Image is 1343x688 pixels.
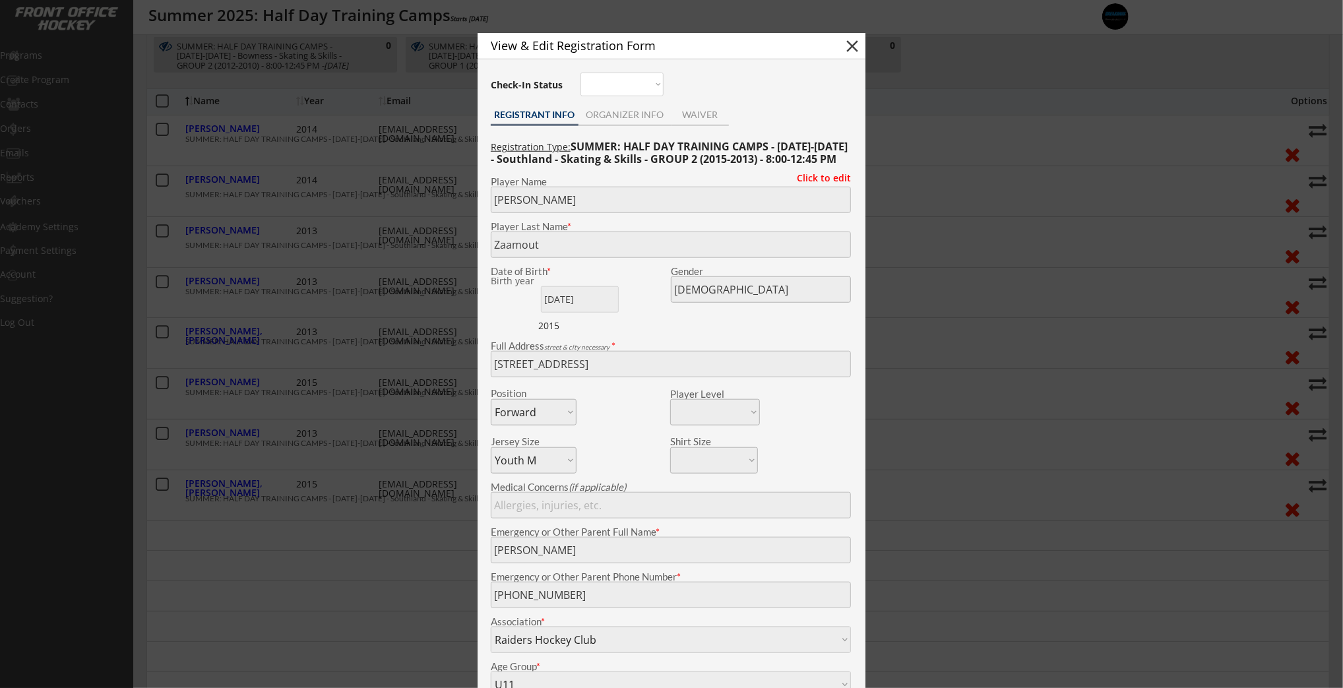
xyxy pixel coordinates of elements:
[491,437,559,447] div: Jersey Size
[491,492,851,518] input: Allergies, injuries, etc.
[491,351,851,377] input: Street, City, Province/State
[491,141,571,153] u: Registration Type:
[491,139,850,166] strong: SUMMER: HALF DAY TRAINING CAMPS - [DATE]-[DATE] - Southland - Skating & Skills - GROUP 2 (2015-20...
[671,110,729,119] div: WAIVER
[491,110,578,119] div: REGISTRANT INFO
[491,617,851,627] div: Association
[491,572,851,582] div: Emergency or Other Parent Phone Number
[491,266,577,276] div: Date of Birth
[787,173,851,183] div: Click to edit
[491,222,851,232] div: Player Last Name
[491,482,851,492] div: Medical Concerns
[578,110,671,119] div: ORGANIZER INFO
[544,343,609,351] em: street & city necessary
[491,341,851,351] div: Full Address
[491,389,559,398] div: Position
[538,319,621,332] div: 2015
[491,40,819,51] div: View & Edit Registration Form
[491,177,851,187] div: Player Name
[842,36,862,56] button: close
[491,276,573,286] div: We are transitioning the system to collect and store date of birth instead of just birth year to ...
[491,276,573,286] div: Birth year
[670,389,760,399] div: Player Level
[670,437,738,447] div: Shirt Size
[491,527,851,537] div: Emergency or Other Parent Full Name
[569,481,626,493] em: (if applicable)
[491,80,565,90] div: Check-In Status
[491,662,851,672] div: Age Group
[671,266,851,276] div: Gender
